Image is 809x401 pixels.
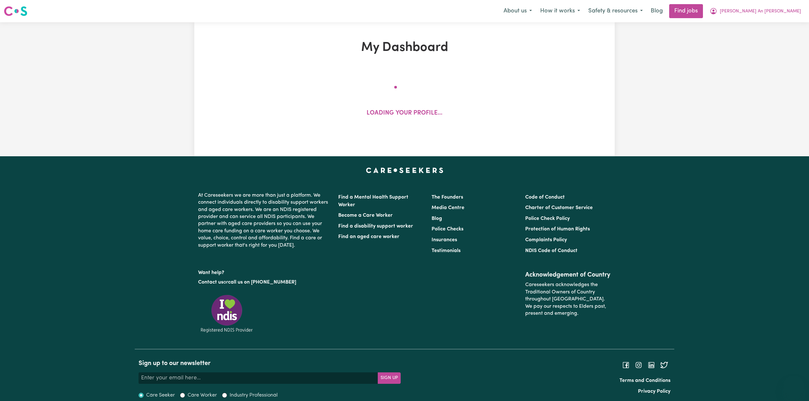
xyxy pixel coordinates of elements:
[525,271,611,279] h2: Acknowledgement of Country
[146,391,175,399] label: Care Seeker
[139,360,401,367] h2: Sign up to our newsletter
[338,213,393,218] a: Become a Care Worker
[198,294,255,334] img: Registered NDIS provider
[230,391,278,399] label: Industry Professional
[648,362,655,368] a: Follow Careseekers on LinkedIn
[499,4,536,18] button: About us
[525,216,570,221] a: Police Check Policy
[622,362,630,368] a: Follow Careseekers on Facebook
[198,189,331,251] p: At Careseekers we are more than just a platform. We connect individuals directly to disability su...
[432,205,464,210] a: Media Centre
[432,237,457,243] a: Insurances
[584,4,647,18] button: Safety & resources
[784,376,804,396] iframe: Button to launch messaging window
[432,248,461,253] a: Testimonials
[378,372,401,384] button: Subscribe
[268,40,541,55] h1: My Dashboard
[338,234,399,239] a: Find an aged care worker
[139,372,378,384] input: Enter your email here...
[525,205,593,210] a: Charter of Customer Service
[228,280,296,285] a: call us on [PHONE_NUMBER]
[660,362,668,368] a: Follow Careseekers on Twitter
[432,227,463,232] a: Police Checks
[4,4,27,18] a: Careseekers logo
[525,195,565,200] a: Code of Conduct
[720,8,801,15] span: [PERSON_NAME] An [PERSON_NAME]
[525,227,590,232] a: Protection of Human Rights
[525,248,577,253] a: NDIS Code of Conduct
[367,109,442,118] p: Loading your profile...
[669,4,703,18] a: Find jobs
[366,168,443,173] a: Careseekers home page
[647,4,667,18] a: Blog
[198,280,223,285] a: Contact us
[525,237,567,243] a: Complaints Policy
[198,276,331,288] p: or
[338,195,408,208] a: Find a Mental Health Support Worker
[338,224,413,229] a: Find a disability support worker
[619,378,670,383] a: Terms and Conditions
[635,362,642,368] a: Follow Careseekers on Instagram
[4,5,27,17] img: Careseekers logo
[638,389,670,394] a: Privacy Policy
[188,391,217,399] label: Care Worker
[536,4,584,18] button: How it works
[525,279,611,320] p: Careseekers acknowledges the Traditional Owners of Country throughout [GEOGRAPHIC_DATA]. We pay o...
[198,267,331,276] p: Want help?
[432,195,463,200] a: The Founders
[705,4,805,18] button: My Account
[432,216,442,221] a: Blog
